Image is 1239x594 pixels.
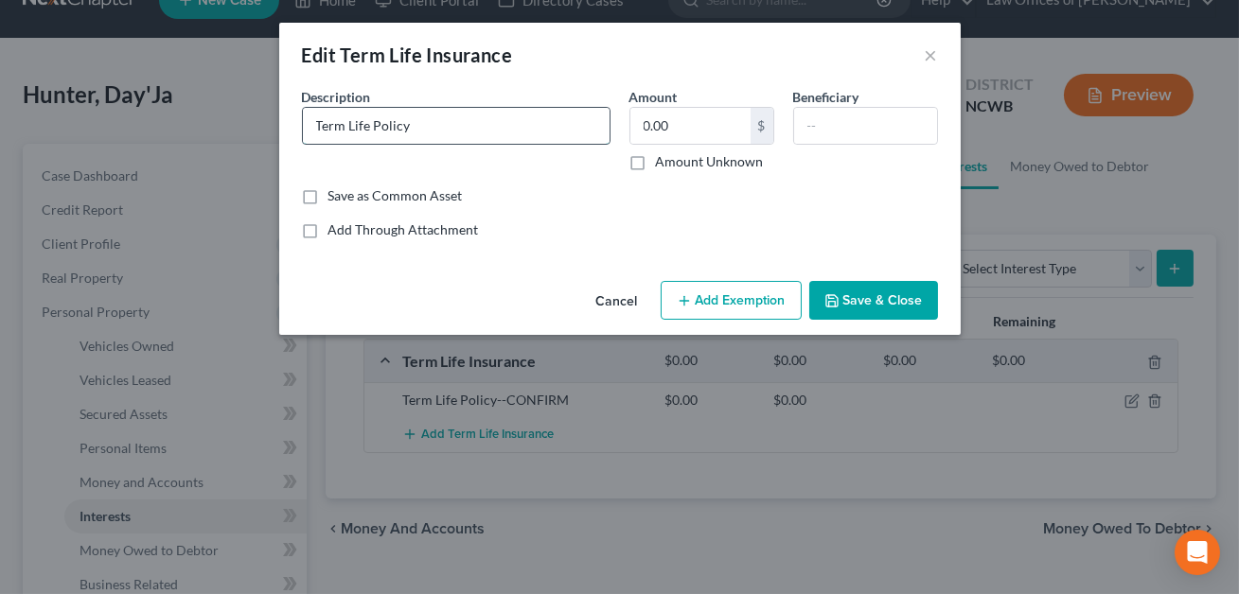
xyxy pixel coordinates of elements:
input: -- [794,108,937,144]
button: Add Exemption [661,281,802,321]
label: Add Through Attachment [328,220,479,239]
span: Description [302,89,371,105]
input: 0.00 [630,108,751,144]
label: Beneficiary [793,87,859,107]
div: $ [751,108,773,144]
button: Cancel [581,283,653,321]
label: Amount [629,87,678,107]
button: × [925,44,938,66]
button: Save & Close [809,281,938,321]
label: Save as Common Asset [328,186,463,205]
label: Amount Unknown [656,152,764,171]
div: Edit Term Life Insurance [302,42,513,68]
input: Describe... [303,108,610,144]
div: Open Intercom Messenger [1175,530,1220,575]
